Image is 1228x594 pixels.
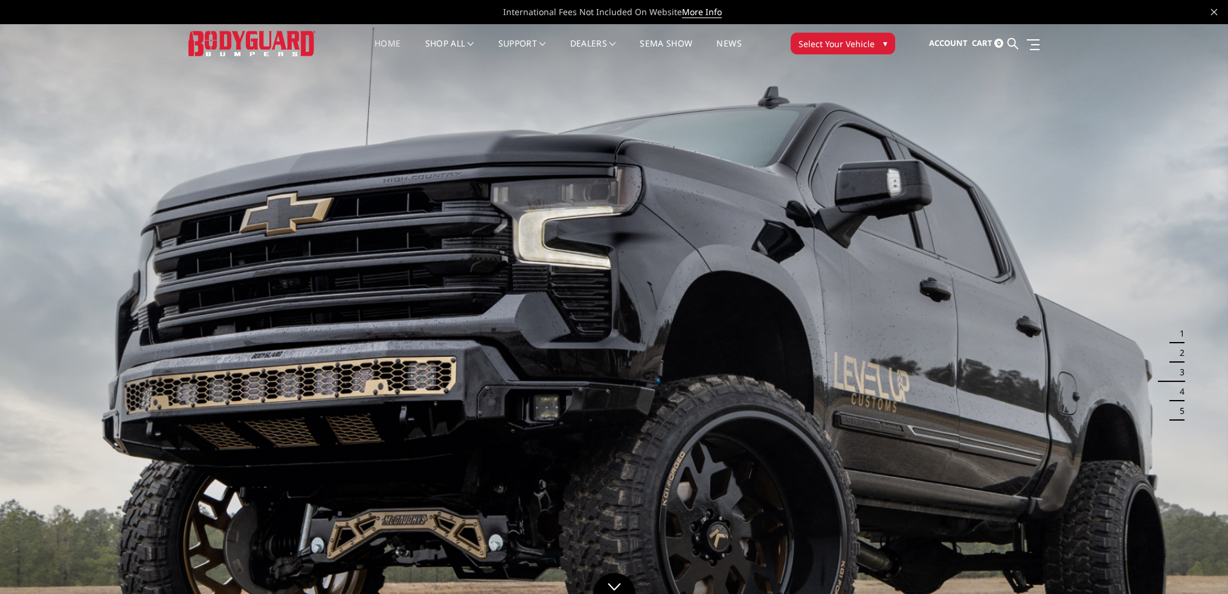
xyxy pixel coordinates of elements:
[570,39,616,63] a: Dealers
[716,39,741,63] a: News
[1172,363,1185,382] button: 3 of 5
[1172,324,1185,343] button: 1 of 5
[791,33,895,54] button: Select Your Vehicle
[1172,343,1185,363] button: 2 of 5
[1172,401,1185,421] button: 5 of 5
[640,39,692,63] a: SEMA Show
[929,27,968,60] a: Account
[972,27,1003,60] a: Cart 0
[799,37,875,50] span: Select Your Vehicle
[593,573,635,594] a: Click to Down
[425,39,474,63] a: shop all
[1172,382,1185,401] button: 4 of 5
[682,6,722,18] a: More Info
[188,31,315,56] img: BODYGUARD BUMPERS
[375,39,400,63] a: Home
[883,37,887,50] span: ▾
[498,39,546,63] a: Support
[994,39,1003,48] span: 0
[929,37,968,48] span: Account
[972,37,992,48] span: Cart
